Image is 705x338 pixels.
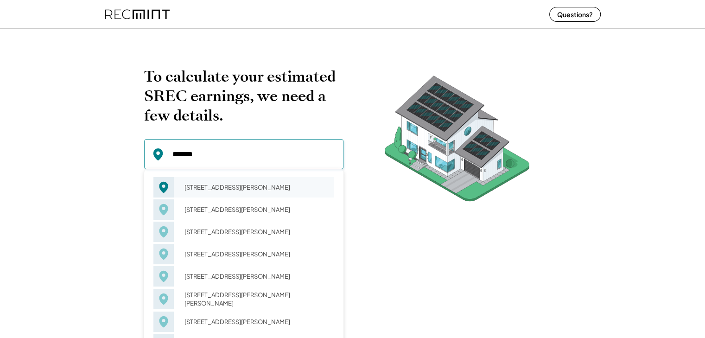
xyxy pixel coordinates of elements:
[549,7,601,22] button: Questions?
[105,2,170,26] img: recmint-logotype%403x%20%281%29.jpeg
[178,225,334,238] div: [STREET_ADDRESS][PERSON_NAME]
[178,288,334,310] div: [STREET_ADDRESS][PERSON_NAME][PERSON_NAME]
[144,67,343,125] h2: To calculate your estimated SREC earnings, we need a few details.
[178,315,334,328] div: [STREET_ADDRESS][PERSON_NAME]
[178,203,334,216] div: [STREET_ADDRESS][PERSON_NAME]
[178,181,334,194] div: [STREET_ADDRESS][PERSON_NAME]
[367,67,547,216] img: RecMintArtboard%207.png
[178,248,334,261] div: [STREET_ADDRESS][PERSON_NAME]
[178,270,334,283] div: [STREET_ADDRESS][PERSON_NAME]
